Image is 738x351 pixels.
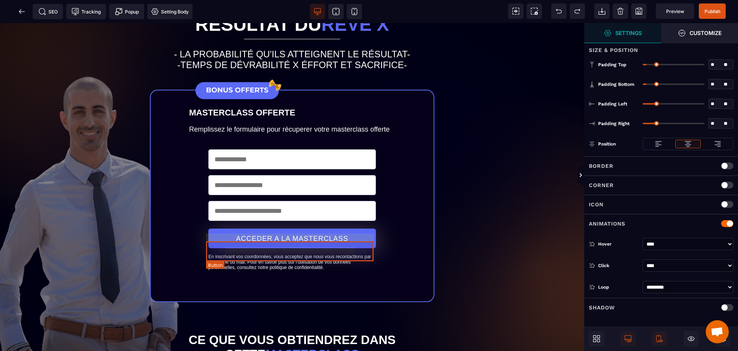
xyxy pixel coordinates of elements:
div: Mở cuộc trò chuyện [706,320,729,343]
div: Click [598,262,639,269]
div: Size & Position [584,40,738,55]
img: loading [714,140,721,148]
span: View desktop [310,4,325,19]
span: View mobile [347,4,362,19]
span: Preview [656,3,694,19]
span: Toggle Views [584,164,592,187]
text: En inscrivant vos coordonnées, vous acceptez que nous vous recontactions par téléphone ou mail. P... [208,229,376,247]
span: Padding Right [598,120,630,127]
span: Save [699,3,726,19]
span: Padding Left [598,101,627,107]
span: Tracking code [66,4,106,19]
span: Clear [613,3,628,19]
p: Animations [589,219,625,228]
span: Seo meta data [33,4,63,19]
span: Open Import Webpage [594,3,610,19]
img: 63b5f0a7b40b8c575713f71412baadad_BONUS_OFFERTS.png [189,54,285,81]
span: Padding Top [598,62,627,68]
span: Cmd Hidden Block [683,331,699,346]
span: View components [508,3,524,19]
img: loading [684,140,692,148]
span: Padding Bottom [598,81,634,87]
span: Redo [570,3,585,19]
span: Preview [666,8,684,14]
p: Shadow [589,303,615,312]
span: Tracking [71,8,101,15]
span: Publish [705,8,720,14]
span: View tablet [328,4,344,19]
img: loading [655,140,662,148]
span: Favicon [147,4,193,19]
span: Back [14,4,30,19]
p: Position [589,140,616,148]
span: masterclass [266,324,359,338]
span: Open Style Manager [661,23,738,43]
span: Open Blocks [589,331,604,346]
p: Corner [589,181,614,190]
span: Is Show Desktop [620,331,636,346]
p: Icon [589,200,603,209]
h2: - LA PROBABILITÉ QU'ILS ATTEIGNENT LE RÉSULTAT- -TEMPS DE DÉVRABILITÉ X ÉFFORT ET SACRIFICE- [58,22,527,51]
span: Create Alert Modal [109,4,144,19]
span: SEO [38,8,58,15]
span: Screenshot [527,3,542,19]
span: Open Style Manager [584,23,661,43]
div: Hover [598,240,639,248]
p: Border [589,161,613,170]
span: Save [631,3,647,19]
span: Setting Body [151,8,189,15]
span: Is Show Mobile [652,331,667,346]
text: MASTERCLASS OFFERTE [189,83,395,97]
h1: Ce que vous obtiendrez dans cette [156,306,429,342]
div: Loop [598,283,639,291]
button: ACCEDER A LA MASTERCLASS [208,206,376,225]
span: Undo [551,3,567,19]
text: Remplissez le formulaire pour récuperer votre masterclass offerte [189,100,395,113]
strong: Customize [690,30,721,36]
span: Popup [115,8,139,15]
strong: Settings [615,30,642,36]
